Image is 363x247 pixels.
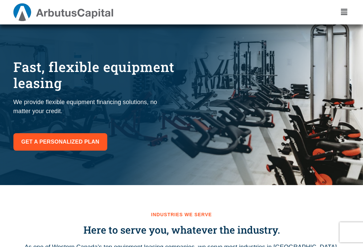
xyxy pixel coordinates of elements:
h1: Fast, flexible equipment leasing​ [13,59,175,91]
a: Get a personalized plan [13,133,108,151]
h2: Industries we serve [10,212,353,218]
span: Get a personalized plan [21,137,100,147]
h3: Here to serve you, whatever the industry. [10,224,353,236]
p: We provide flexible equipment financing solutions, no matter your credit. [13,98,175,116]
